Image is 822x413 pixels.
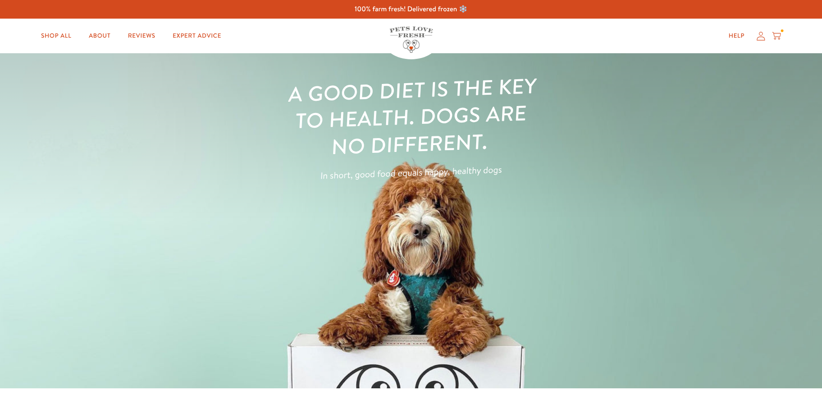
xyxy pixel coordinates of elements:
[284,72,538,162] h1: A good diet is the key to health. Dogs are no different.
[166,27,228,45] a: Expert Advice
[121,27,162,45] a: Reviews
[34,27,78,45] a: Shop All
[721,27,751,45] a: Help
[286,160,536,184] p: In short, good food equals happy, healthy dogs
[82,27,117,45] a: About
[390,26,433,53] img: Pets Love Fresh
